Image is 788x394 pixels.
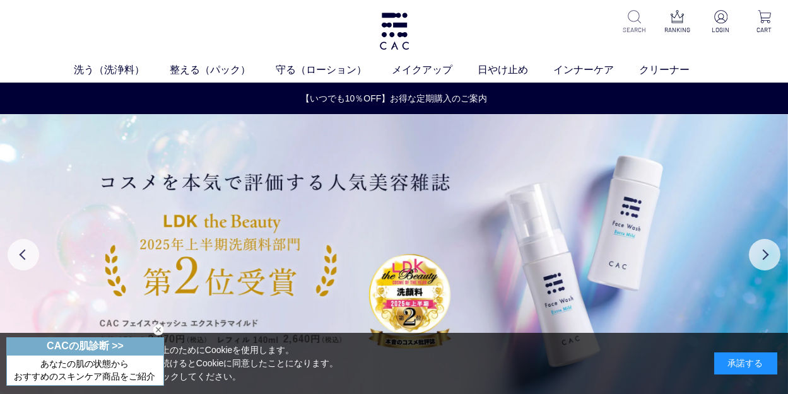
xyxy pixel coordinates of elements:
[170,62,276,78] a: 整える（パック）
[714,352,777,374] div: 承諾する
[707,10,734,35] a: LOGIN
[276,62,392,78] a: 守る（ローション）
[749,239,780,270] button: Next
[639,62,715,78] a: クリーナー
[664,10,691,35] a: RANKING
[553,62,639,78] a: インナーケア
[750,25,778,35] p: CART
[8,239,39,270] button: Previous
[392,62,478,78] a: メイクアップ
[620,25,648,35] p: SEARCH
[664,25,691,35] p: RANKING
[478,62,553,78] a: 日やけ止め
[620,10,648,35] a: SEARCH
[378,13,411,50] img: logo
[11,344,339,383] div: 当サイトでは、お客様へのサービス向上のためにCookieを使用します。 「承諾する」をクリックするか閲覧を続けるとCookieに同意したことになります。 詳細はこちらの をクリックしてください。
[707,25,734,35] p: LOGIN
[1,92,787,105] a: 【いつでも10％OFF】お得な定期購入のご案内
[74,62,170,78] a: 洗う（洗浄料）
[750,10,778,35] a: CART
